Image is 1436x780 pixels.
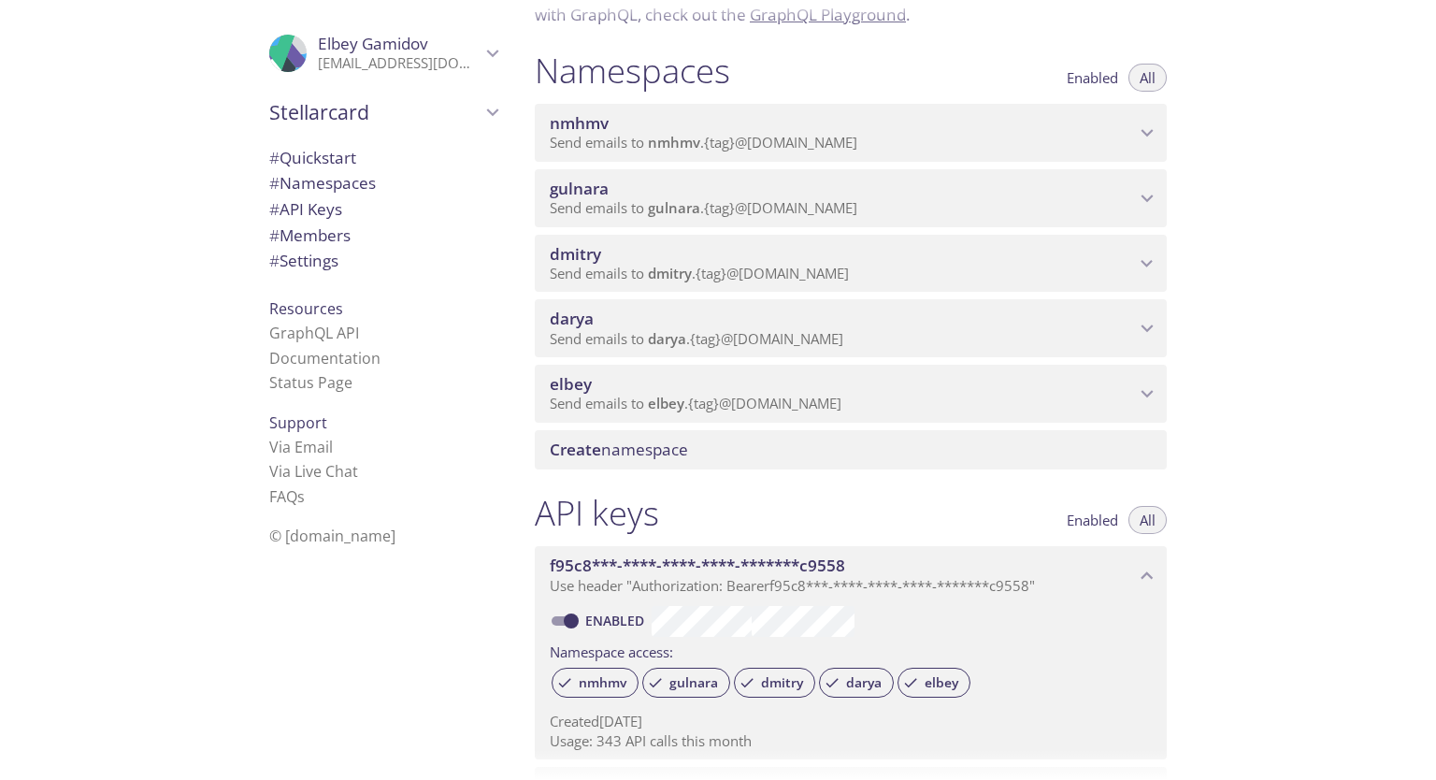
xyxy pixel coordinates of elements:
label: Namespace access: [550,637,673,664]
div: elbey [897,668,970,698]
p: Created [DATE] [550,712,1152,731]
div: elbey namespace [535,365,1167,423]
div: Stellarcard [254,88,512,137]
div: Create namespace [535,430,1167,469]
span: namespace [550,439,688,460]
span: Elbey Gamidov [318,33,428,54]
h1: API keys [535,492,659,534]
span: dmitry [648,264,692,282]
p: [EMAIL_ADDRESS][DOMAIN_NAME] [318,54,481,73]
button: Enabled [1055,506,1129,534]
div: dmitry namespace [535,235,1167,293]
span: # [269,198,280,220]
a: Via Live Chat [269,461,358,482]
div: Quickstart [254,145,512,171]
span: Create [550,439,601,460]
a: FAQ [269,486,305,507]
span: Send emails to . {tag} @[DOMAIN_NAME] [550,133,857,152]
div: dmitry [734,668,815,698]
div: Team Settings [254,248,512,274]
span: Send emails to . {tag} @[DOMAIN_NAME] [550,264,849,282]
h1: Namespaces [535,50,730,92]
span: Send emails to . {tag} @[DOMAIN_NAME] [550,394,841,412]
span: elbey [913,674,969,691]
span: s [297,486,305,507]
a: Status Page [269,372,352,393]
span: gulnara [658,674,729,691]
span: gulnara [648,198,700,217]
span: nmhmv [648,133,700,152]
div: Elbey Gamidov [254,22,512,84]
div: nmhmv namespace [535,104,1167,162]
div: nmhmv [552,668,639,698]
span: dmitry [550,243,601,265]
div: darya namespace [535,299,1167,357]
span: darya [550,308,594,329]
p: Usage: 343 API calls this month [550,731,1152,751]
span: darya [835,674,893,691]
span: Members [269,224,351,246]
span: # [269,224,280,246]
div: darya [819,668,894,698]
span: Settings [269,250,338,271]
span: API Keys [269,198,342,220]
button: Enabled [1055,64,1129,92]
div: API Keys [254,196,512,223]
div: Namespaces [254,170,512,196]
span: Support [269,412,327,433]
span: gulnara [550,178,609,199]
span: nmhmv [550,112,609,134]
span: Stellarcard [269,99,481,125]
a: Via Email [269,437,333,457]
span: Send emails to . {tag} @[DOMAIN_NAME] [550,198,857,217]
span: darya [648,329,686,348]
span: dmitry [750,674,814,691]
span: nmhmv [567,674,638,691]
span: # [269,172,280,194]
span: Send emails to . {tag} @[DOMAIN_NAME] [550,329,843,348]
a: Enabled [582,612,652,629]
span: # [269,250,280,271]
div: gulnara namespace [535,169,1167,227]
button: All [1128,64,1167,92]
span: © [DOMAIN_NAME] [269,526,395,546]
div: Members [254,223,512,249]
span: Namespaces [269,172,376,194]
a: GraphQL API [269,323,359,343]
span: elbey [550,373,592,395]
span: elbey [648,394,684,412]
div: gulnara [642,668,730,698]
span: Resources [269,298,343,319]
a: Documentation [269,348,381,368]
span: Quickstart [269,147,356,168]
span: # [269,147,280,168]
button: All [1128,506,1167,534]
